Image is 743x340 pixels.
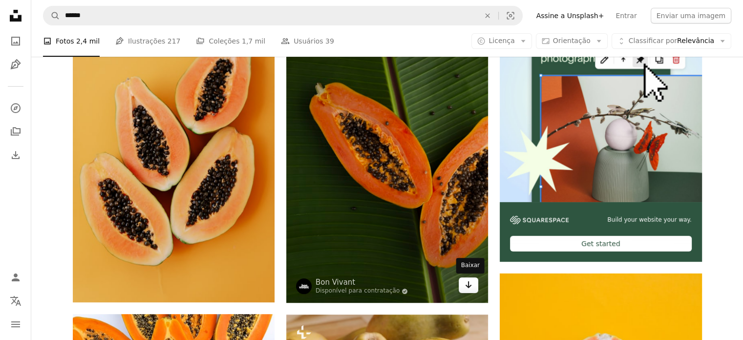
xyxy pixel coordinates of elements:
[296,278,312,294] img: Ir para o perfil de Bon Vivant
[6,122,25,141] a: Coleções
[286,147,488,156] a: Mamão fatiado em folha de bananeira verde
[43,6,523,25] form: Pesquise conteúdo visual em todo o site
[6,55,25,74] a: Ilustrações
[459,277,478,293] a: Baixar
[6,291,25,311] button: Idioma
[488,37,514,45] span: Licença
[477,6,498,25] button: Limpar
[115,25,180,57] a: Ilustrações 217
[6,98,25,118] a: Explorar
[6,268,25,287] a: Entrar / Cadastrar-se
[510,236,691,251] div: Get started
[325,36,334,46] span: 39
[6,6,25,27] a: Início — Unsplash
[6,145,25,165] a: Histórico de downloads
[610,8,642,23] a: Entrar
[651,8,731,23] button: Enviar uma imagem
[281,25,334,57] a: Usuários 39
[499,6,522,25] button: Pesquisa visual
[242,36,265,46] span: 1,7 mil
[536,33,608,49] button: Orientação
[629,36,714,46] span: Relevância
[531,8,610,23] a: Assine a Unsplash+
[612,33,731,49] button: Classificar porRelevância
[43,6,60,25] button: Pesquise na Unsplash
[629,37,677,45] span: Classificar por
[73,146,275,155] a: Um grupo de papaia fatiada em um fundo amarelo
[607,216,691,224] span: Build your website your way.
[196,25,265,57] a: Coleções 1,7 mil
[471,33,531,49] button: Licença
[316,277,408,287] a: Bon Vivant
[6,31,25,51] a: Fotos
[316,287,408,295] a: Disponível para contratação
[168,36,181,46] span: 217
[6,315,25,334] button: Menu
[456,258,485,273] div: Baixar
[553,37,591,45] span: Orientação
[510,216,569,224] img: file-1606177908946-d1eed1cbe4f5image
